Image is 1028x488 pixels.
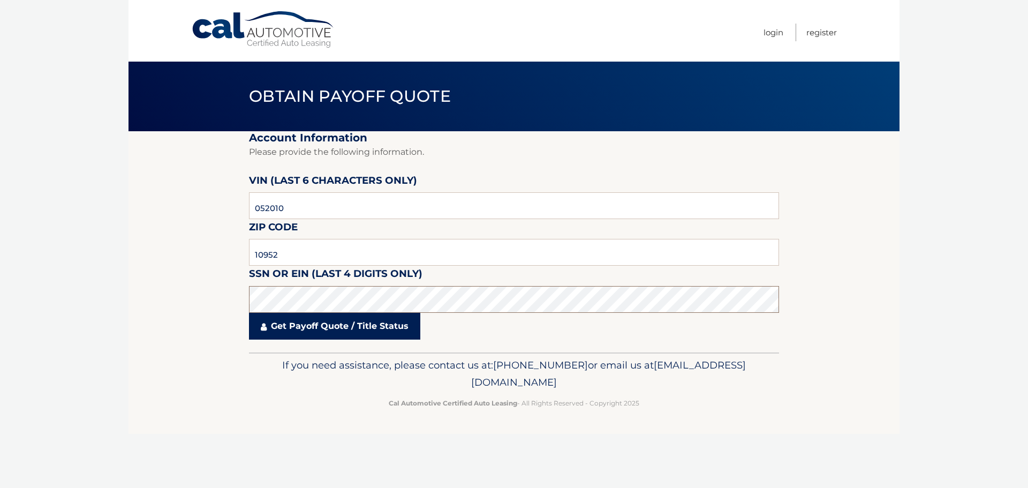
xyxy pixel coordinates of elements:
[249,313,420,340] a: Get Payoff Quote / Title Status
[249,86,451,106] span: Obtain Payoff Quote
[493,359,588,371] span: [PHONE_NUMBER]
[764,24,783,41] a: Login
[806,24,837,41] a: Register
[249,145,779,160] p: Please provide the following information.
[256,397,772,409] p: - All Rights Reserved - Copyright 2025
[389,399,517,407] strong: Cal Automotive Certified Auto Leasing
[191,11,336,49] a: Cal Automotive
[249,219,298,239] label: Zip Code
[249,266,422,286] label: SSN or EIN (last 4 digits only)
[256,357,772,391] p: If you need assistance, please contact us at: or email us at
[249,131,779,145] h2: Account Information
[249,172,417,192] label: VIN (last 6 characters only)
